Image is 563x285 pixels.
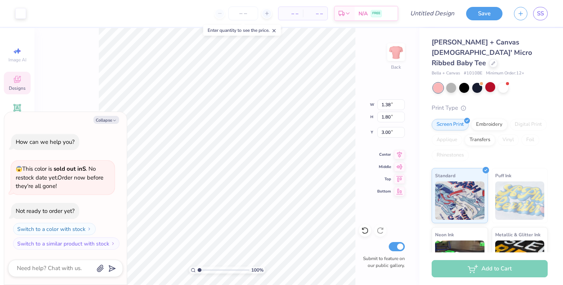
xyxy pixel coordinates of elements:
[432,150,469,161] div: Rhinestones
[432,70,460,77] span: Bella + Canvas
[498,134,519,146] div: Vinyl
[486,70,524,77] span: Minimum Order: 12 +
[495,241,545,279] img: Metallic & Glitter Ink
[465,134,495,146] div: Transfers
[495,181,545,220] img: Puff Ink
[435,171,455,180] span: Standard
[358,10,368,18] span: N/A
[466,7,502,20] button: Save
[377,176,391,182] span: Top
[432,38,532,68] span: [PERSON_NAME] + Canvas [DEMOGRAPHIC_DATA]' Micro Ribbed Baby Tee
[251,267,263,273] span: 100 %
[377,189,391,194] span: Bottom
[377,164,391,170] span: Middle
[16,207,75,215] div: Not ready to order yet?
[8,57,26,63] span: Image AI
[533,7,548,20] a: SS
[432,134,462,146] div: Applique
[16,138,75,146] div: How can we help you?
[537,9,544,18] span: SS
[435,181,484,220] img: Standard
[16,165,22,173] span: 😱
[308,10,323,18] span: – –
[283,10,298,18] span: – –
[495,231,540,239] span: Metallic & Glitter Ink
[471,119,507,130] div: Embroidery
[9,85,26,91] span: Designs
[111,241,115,246] img: Switch to a similar product with stock
[54,165,86,173] strong: sold out in S
[521,134,539,146] div: Foil
[16,165,103,190] span: This color is . No restock date yet. Order now before they're all gone!
[87,227,92,231] img: Switch to a color with stock
[228,7,258,20] input: – –
[432,119,469,130] div: Screen Print
[435,231,454,239] span: Neon Ink
[359,255,405,269] label: Submit to feature on our public gallery.
[372,11,380,16] span: FREE
[13,223,96,235] button: Switch to a color with stock
[510,119,547,130] div: Digital Print
[203,25,281,36] div: Enter quantity to see the price.
[432,104,548,112] div: Print Type
[377,152,391,157] span: Center
[464,70,482,77] span: # 1010BE
[435,241,484,279] img: Neon Ink
[404,6,460,21] input: Untitled Design
[93,116,119,124] button: Collapse
[391,64,401,71] div: Back
[388,44,404,60] img: Back
[495,171,511,180] span: Puff Ink
[13,237,119,250] button: Switch to a similar product with stock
